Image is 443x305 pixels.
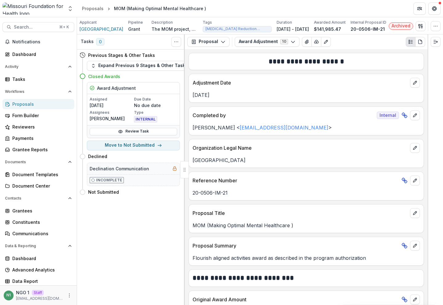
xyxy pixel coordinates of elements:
p: [PERSON_NAME] < > [193,124,420,131]
p: Due Date [134,97,177,102]
p: The MOM project, collaboration between SLU's OB/GYN and Medical [MEDICAL_DATA], will develop a pa... [152,26,198,32]
button: View Attached Files [302,37,312,47]
button: Open Data & Reporting [2,241,74,251]
a: Data Report [2,276,74,286]
p: Original Award Amount [193,296,399,303]
p: Assigned [90,97,133,102]
button: PDF view [415,37,425,47]
button: Open Documents [2,157,74,167]
a: Proposals [79,4,106,13]
p: Proposal Title [193,209,408,217]
p: Duration [277,20,292,25]
a: Constituents [2,217,74,227]
span: Documents [5,160,66,164]
a: Dashboard [2,253,74,263]
p: Applicant [79,20,97,25]
a: Communications [2,228,74,239]
button: edit [410,176,420,185]
button: Expand Previous 9 Stages & Other Tasks [87,61,192,71]
p: Assignees [90,110,133,115]
p: Organization Legal Name [193,144,408,152]
button: More [66,292,73,299]
button: edit [410,241,420,251]
span: Data & Reporting [5,244,66,248]
button: Proposal [187,37,230,47]
p: Reference Number [193,177,399,184]
p: [EMAIL_ADDRESS][DOMAIN_NAME] [16,296,63,301]
div: Constituents [12,219,69,225]
p: Description [152,20,173,25]
div: Document Templates [12,171,69,178]
a: Document Center [2,181,74,191]
span: Activity [5,65,66,69]
span: [MEDICAL_DATA] Reduction Initiative - Flourish - Aligned Activities ([DATE]-[DATE]) - Aligned Act... [205,27,269,31]
p: Grant [128,26,140,32]
h4: Previous Stages & Other Tasks [88,52,155,58]
div: Advanced Analytics [12,267,69,273]
button: edit [410,143,420,153]
span: Archived [392,23,410,29]
div: Proposals [12,101,69,107]
p: Awarded Amount [314,20,346,25]
div: Grantees [12,208,69,214]
p: 20-0506-IM-21 [193,189,420,196]
a: [GEOGRAPHIC_DATA] [79,26,123,32]
button: edit [410,208,420,218]
div: Proposals [82,5,104,12]
nav: breadcrumb [79,4,209,13]
span: INTERNAL [134,116,157,122]
span: Contacts [5,196,66,200]
p: [GEOGRAPHIC_DATA] [193,156,420,164]
a: Grantees [2,206,74,216]
p: MOM (Making Optimal Mental Healthcare ) [193,222,420,229]
button: Notifications [2,37,74,47]
div: Data Report [12,278,69,284]
div: ⌘ + K [58,24,70,30]
button: Toggle View Cancelled Tasks [171,37,181,47]
p: Type [134,110,177,115]
p: Tags [203,20,212,25]
button: Search... [2,22,74,32]
button: edit [410,78,420,88]
h5: Declination Communication [90,165,149,172]
p: Staff [32,290,44,295]
div: Document Center [12,183,69,189]
button: edit [410,110,420,120]
button: Open Workflows [2,87,74,97]
p: 20-0506-IM-21 [351,26,385,32]
span: 0 [96,38,104,46]
div: Payments [12,135,69,141]
div: NGO 1 [6,293,11,297]
button: Open entity switcher [66,2,75,15]
p: No due date [134,102,177,109]
p: Completed by [193,112,374,119]
a: Document Templates [2,169,74,180]
p: [DATE] - [DATE] [277,26,309,32]
p: [DATE] [193,91,420,99]
div: MOM (Making Optimal Mental Healthcare ) [114,5,206,12]
p: Proposal Summary [193,242,399,249]
a: Payments [2,133,74,143]
h4: Closed Awards [88,73,120,80]
div: Form Builder [12,112,69,119]
p: Pipeline [128,20,143,25]
p: NGO 1 [16,289,29,296]
button: Get Help [428,2,441,15]
a: Review Task [90,128,177,135]
span: Notifications [12,39,72,45]
button: Expand right [431,37,441,47]
button: edit [410,295,420,304]
p: [PERSON_NAME] [90,115,133,122]
a: [EMAIL_ADDRESS][DOMAIN_NAME] [240,125,328,131]
span: Workflows [5,89,66,94]
a: Proposals [2,99,74,109]
p: $141,985.47 [314,26,341,32]
button: Plaintext view [406,37,416,47]
img: Missouri Foundation for Health logo [2,2,63,15]
p: Adjustment Date [193,79,408,86]
div: Grantee Reports [12,146,69,153]
div: Tasks [12,76,69,82]
p: [DATE] [90,102,133,109]
p: Internal Proposal ID [351,20,386,25]
p: Flourish aligned activities award as described in the program authorization [193,254,420,262]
